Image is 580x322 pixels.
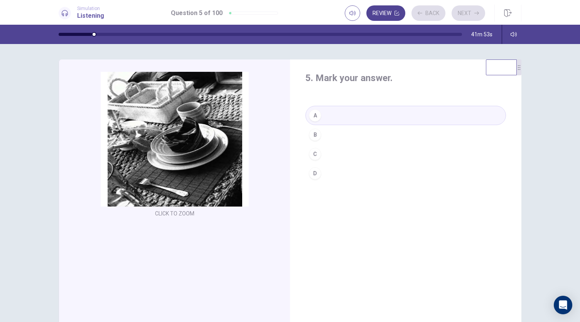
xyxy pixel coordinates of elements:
div: C [309,148,321,160]
button: C [305,144,506,164]
h1: Question 5 of 100 [171,8,223,18]
div: A [309,109,321,122]
button: Review [366,5,405,21]
div: Open Intercom Messenger [554,296,572,314]
h1: Listening [77,11,104,20]
span: Simulation [77,6,104,11]
div: D [309,167,321,180]
button: B [305,125,506,144]
span: 41m 53s [471,31,492,37]
h4: 5. Mark your answer. [305,72,506,84]
button: A [305,106,506,125]
button: D [305,164,506,183]
div: B [309,129,321,141]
